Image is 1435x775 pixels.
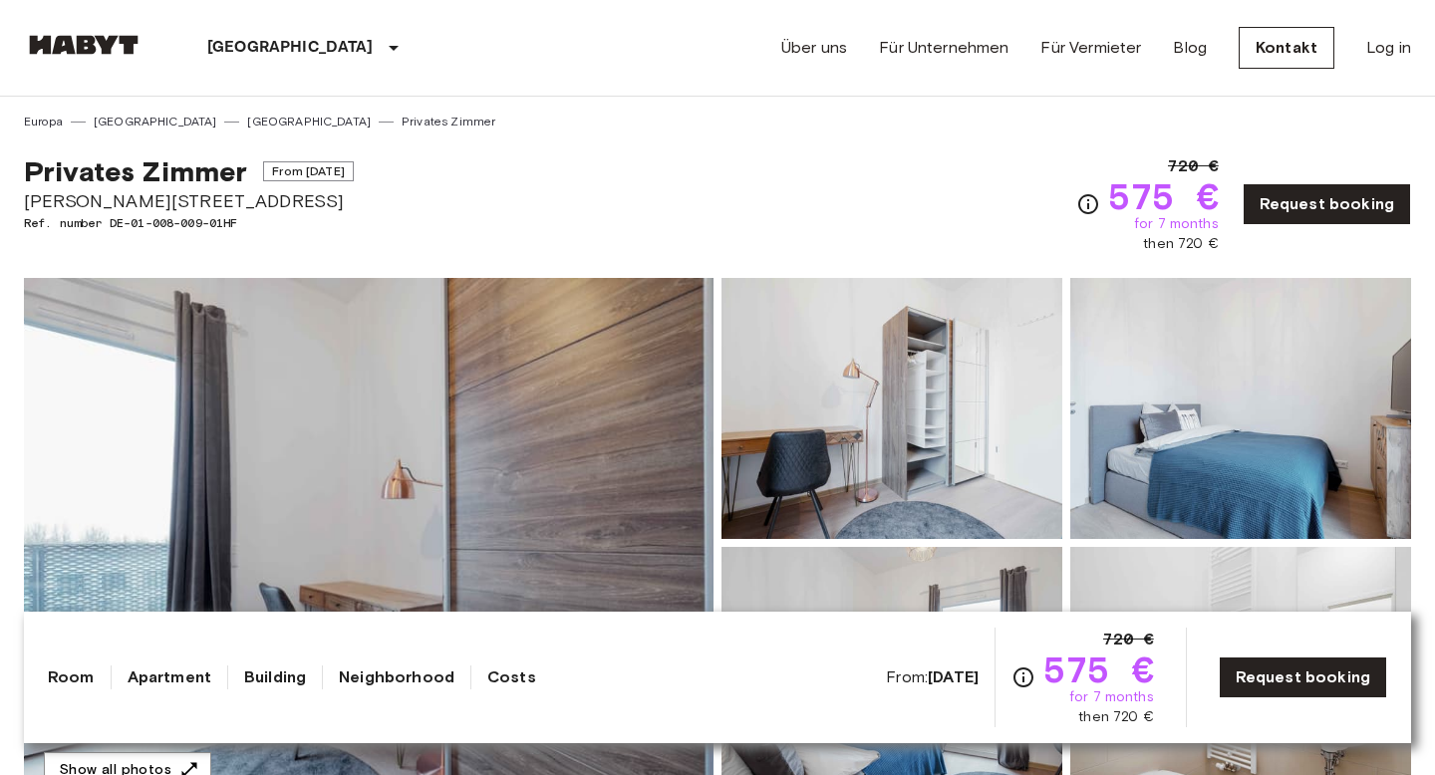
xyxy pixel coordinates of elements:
[1040,36,1141,60] a: Für Vermieter
[1108,178,1219,214] span: 575 €
[48,665,95,689] a: Room
[402,113,495,130] a: Privates Zimmer
[1011,665,1035,689] svg: Check cost overview for full price breakdown. Please note that discounts apply to new joiners onl...
[1239,27,1334,69] a: Kontakt
[1143,234,1219,254] span: then 720 €
[339,665,454,689] a: Neighborhood
[886,666,979,688] span: From:
[24,188,354,214] span: [PERSON_NAME][STREET_ADDRESS]
[1243,183,1411,225] a: Request booking
[24,35,143,55] img: Habyt
[244,665,306,689] a: Building
[1070,278,1411,539] img: Picture of unit DE-01-008-009-01HF
[721,278,1062,539] img: Picture of unit DE-01-008-009-01HF
[879,36,1008,60] a: Für Unternehmen
[1173,36,1207,60] a: Blog
[1076,192,1100,216] svg: Check cost overview for full price breakdown. Please note that discounts apply to new joiners onl...
[1078,707,1154,727] span: then 720 €
[928,667,979,686] b: [DATE]
[247,113,371,130] a: [GEOGRAPHIC_DATA]
[207,36,374,60] p: [GEOGRAPHIC_DATA]
[1069,687,1154,707] span: for 7 months
[1103,628,1154,651] span: 720 €
[263,161,354,181] span: From [DATE]
[1366,36,1411,60] a: Log in
[1219,656,1387,698] a: Request booking
[487,665,536,689] a: Costs
[94,113,217,130] a: [GEOGRAPHIC_DATA]
[781,36,847,60] a: Über uns
[1043,651,1154,687] span: 575 €
[1168,154,1219,178] span: 720 €
[128,665,211,689] a: Apartment
[1134,214,1219,234] span: for 7 months
[24,214,354,232] span: Ref. number DE-01-008-009-01HF
[24,113,63,130] a: Europa
[24,154,247,188] span: Privates Zimmer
